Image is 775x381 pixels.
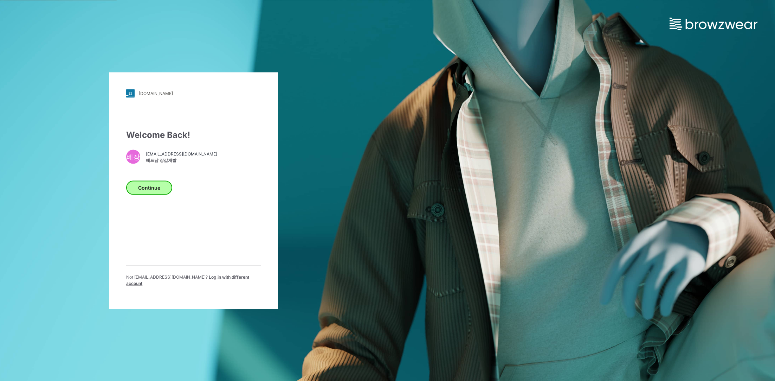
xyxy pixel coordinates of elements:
span: [EMAIL_ADDRESS][DOMAIN_NAME] [146,151,217,157]
div: Welcome Back! [126,128,261,141]
a: [DOMAIN_NAME] [126,89,261,97]
img: stylezone-logo.562084cfcfab977791bfbf7441f1a819.svg [126,89,135,97]
p: Not [EMAIL_ADDRESS][DOMAIN_NAME] ? [126,274,261,286]
div: [DOMAIN_NAME] [139,91,173,96]
button: Continue [126,180,172,195]
span: 베트남 장갑개발 [146,157,217,164]
img: browzwear-logo.e42bd6dac1945053ebaf764b6aa21510.svg [670,18,757,30]
div: 베장 [126,150,140,164]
